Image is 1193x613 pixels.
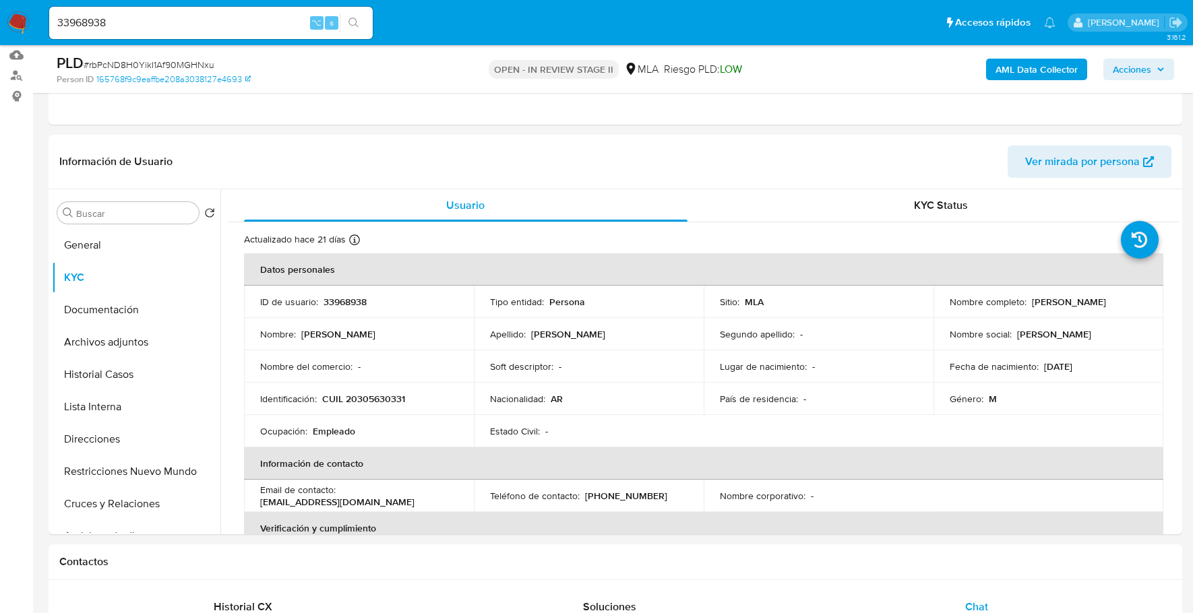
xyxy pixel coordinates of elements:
p: M [989,393,997,405]
button: Acciones [1103,59,1174,80]
p: Tipo entidad : [490,296,544,308]
p: Lugar de nacimiento : [720,360,807,373]
button: Direcciones [52,423,220,455]
button: search-icon [340,13,367,32]
p: Nacionalidad : [490,393,545,405]
input: Buscar [76,207,193,220]
p: Empleado [313,425,355,437]
p: Nombre del comercio : [260,360,353,373]
h1: Información de Usuario [59,155,173,168]
p: Fecha de nacimiento : [950,360,1039,373]
p: AR [551,393,563,405]
p: [PHONE_NUMBER] [585,490,667,502]
span: s [330,16,334,29]
button: Documentación [52,294,220,326]
span: Riesgo PLD: [664,62,742,77]
span: Usuario [446,197,485,213]
p: - [811,490,814,502]
p: [EMAIL_ADDRESS][DOMAIN_NAME] [260,496,415,508]
p: [DATE] [1044,360,1072,373]
button: AML Data Collector [986,59,1087,80]
a: 165768f9c9eaffbe208a3038127e4693 [96,73,251,86]
p: Estado Civil : [490,425,540,437]
button: Lista Interna [52,391,220,423]
a: Notificaciones [1044,17,1056,28]
button: Ver mirada por persona [1008,146,1171,178]
span: # rbPcND8H0YikI1Af90MGHNxu [84,58,214,71]
p: - [812,360,815,373]
th: Datos personales [244,253,1163,286]
span: Acciones [1113,59,1151,80]
p: Nombre completo : [950,296,1027,308]
p: - [559,360,561,373]
button: KYC [52,261,220,294]
button: Restricciones Nuevo Mundo [52,455,220,488]
button: General [52,229,220,261]
p: Soft descriptor : [490,360,553,373]
p: stefania.bordes@mercadolibre.com [1088,16,1164,29]
button: Cruces y Relaciones [52,488,220,520]
p: - [358,360,361,373]
p: Apellido : [490,328,526,340]
span: ⌥ [311,16,322,29]
p: Nombre : [260,328,296,340]
p: ID de usuario : [260,296,318,308]
b: AML Data Collector [996,59,1078,80]
p: Género : [950,393,983,405]
p: [PERSON_NAME] [301,328,375,340]
p: - [803,393,806,405]
p: Nombre social : [950,328,1012,340]
span: 3.161.2 [1167,32,1186,42]
p: Actualizado hace 21 días [244,233,346,246]
button: Volver al orden por defecto [204,207,215,222]
button: Buscar [63,207,73,218]
button: Anticipos de dinero [52,520,220,552]
span: Accesos rápidos [955,15,1031,30]
p: - [800,328,803,340]
p: Email de contacto : [260,484,336,496]
th: Información de contacto [244,447,1163,480]
button: Archivos adjuntos [52,326,220,358]
p: Sitio : [720,296,739,308]
b: PLD [57,52,84,73]
p: [PERSON_NAME] [1017,328,1091,340]
span: Ver mirada por persona [1025,146,1140,178]
p: CUIL 20305630331 [322,393,405,405]
p: Nombre corporativo : [720,490,805,502]
p: [PERSON_NAME] [531,328,605,340]
p: País de residencia : [720,393,798,405]
th: Verificación y cumplimiento [244,512,1163,544]
p: OPEN - IN REVIEW STAGE II [489,60,619,79]
span: LOW [720,61,742,77]
p: Teléfono de contacto : [490,490,580,502]
b: Person ID [57,73,94,86]
div: MLA [624,62,659,77]
span: KYC Status [914,197,968,213]
p: MLA [745,296,764,308]
input: Buscar usuario o caso... [49,14,373,32]
p: Ocupación : [260,425,307,437]
p: [PERSON_NAME] [1032,296,1106,308]
button: Historial Casos [52,358,220,391]
a: Salir [1169,15,1183,30]
p: 33968938 [324,296,367,308]
p: Persona [549,296,585,308]
p: Identificación : [260,393,317,405]
p: - [545,425,548,437]
p: Segundo apellido : [720,328,795,340]
h1: Contactos [59,555,1171,569]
